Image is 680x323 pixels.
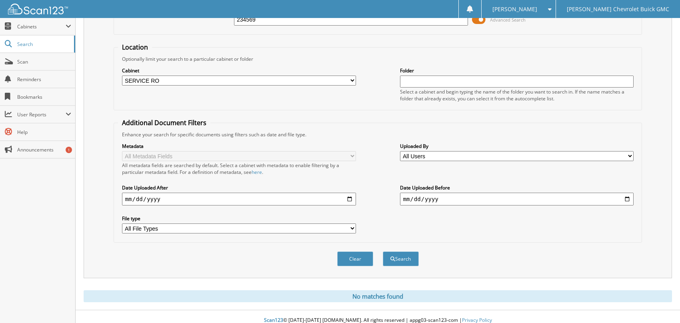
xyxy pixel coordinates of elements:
[400,67,634,74] label: Folder
[17,111,66,118] span: User Reports
[122,143,356,150] label: Metadata
[66,147,72,153] div: 1
[17,41,70,48] span: Search
[122,162,356,175] div: All metadata fields are searched by default. Select a cabinet with metadata to enable filtering b...
[492,7,537,12] span: [PERSON_NAME]
[84,290,672,302] div: No matches found
[490,17,526,23] span: Advanced Search
[400,143,634,150] label: Uploaded By
[122,193,356,205] input: start
[118,118,210,127] legend: Additional Document Filters
[118,43,152,52] legend: Location
[122,215,356,222] label: File type
[17,23,66,30] span: Cabinets
[400,193,634,205] input: end
[252,169,262,175] a: here
[17,129,71,136] span: Help
[17,76,71,83] span: Reminders
[122,184,356,191] label: Date Uploaded After
[17,146,71,153] span: Announcements
[118,131,638,138] div: Enhance your search for specific documents using filters such as date and file type.
[567,7,669,12] span: [PERSON_NAME] Chevrolet Buick GMC
[118,56,638,62] div: Optionally limit your search to a particular cabinet or folder
[17,94,71,100] span: Bookmarks
[17,58,71,65] span: Scan
[400,88,634,102] div: Select a cabinet and begin typing the name of the folder you want to search in. If the name match...
[8,4,68,14] img: scan123-logo-white.svg
[400,184,634,191] label: Date Uploaded Before
[122,67,356,74] label: Cabinet
[640,285,680,323] iframe: Chat Widget
[383,251,419,266] button: Search
[337,251,373,266] button: Clear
